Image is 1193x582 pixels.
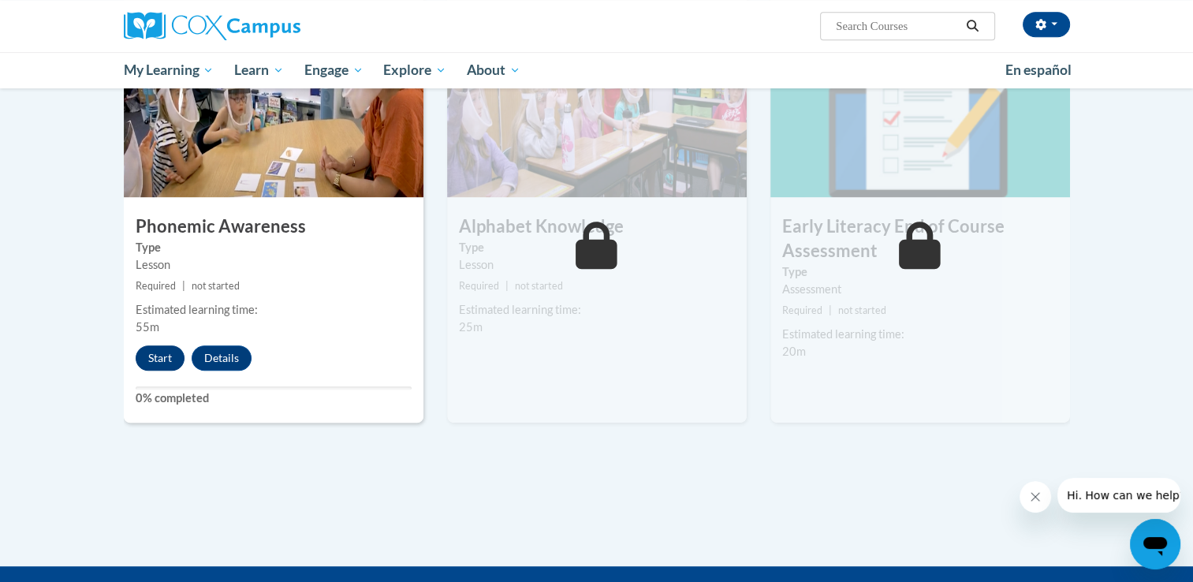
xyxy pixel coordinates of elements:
img: Course Image [124,39,423,197]
span: Explore [383,61,446,80]
span: My Learning [123,61,214,80]
div: Estimated learning time: [459,301,735,319]
span: not started [192,280,240,292]
div: Estimated learning time: [136,301,412,319]
a: About [457,52,531,88]
img: Course Image [447,39,747,197]
div: Lesson [459,256,735,274]
iframe: Message from company [1057,478,1180,513]
span: Required [136,280,176,292]
div: Main menu [100,52,1094,88]
span: | [829,304,832,316]
label: 0% completed [136,390,412,407]
span: | [505,280,509,292]
span: About [467,61,520,80]
span: En español [1005,62,1072,78]
a: Learn [224,52,294,88]
span: 20m [782,345,806,358]
img: Cox Campus [124,12,300,40]
span: | [182,280,185,292]
div: Lesson [136,256,412,274]
div: Estimated learning time: [782,326,1058,343]
label: Type [782,263,1058,281]
span: 25m [459,320,483,334]
span: Required [782,304,822,316]
input: Search Courses [834,17,960,35]
button: Search [960,17,984,35]
h3: Alphabet Knowledge [447,215,747,239]
a: Explore [373,52,457,88]
a: Cox Campus [124,12,423,40]
span: not started [515,280,563,292]
h3: Phonemic Awareness [124,215,423,239]
span: Engage [304,61,363,80]
h3: Early Literacy End of Course Assessment [770,215,1070,263]
label: Type [136,239,412,256]
a: Engage [294,52,374,88]
div: Assessment [782,281,1058,298]
iframe: Close message [1020,481,1051,513]
span: not started [838,304,886,316]
button: Start [136,345,185,371]
span: 55m [136,320,159,334]
span: Hi. How can we help? [9,11,128,24]
img: Course Image [770,39,1070,197]
button: Account Settings [1023,12,1070,37]
a: My Learning [114,52,225,88]
iframe: Button to launch messaging window [1130,519,1180,569]
span: Learn [234,61,284,80]
label: Type [459,239,735,256]
span: Required [459,280,499,292]
a: En español [995,54,1082,87]
button: Details [192,345,252,371]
